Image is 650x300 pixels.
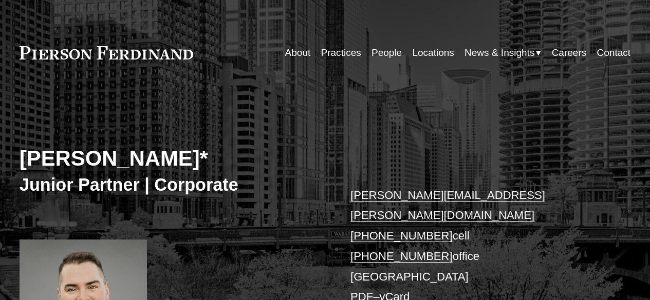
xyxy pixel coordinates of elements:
[465,44,534,62] span: News & Insights
[552,43,587,63] a: Careers
[285,43,311,63] a: About
[350,250,453,263] a: [PHONE_NUMBER]
[465,43,541,63] a: folder dropdown
[20,174,325,195] h3: Junior Partner | Corporate
[20,146,325,172] h2: [PERSON_NAME]*
[597,43,631,63] a: Contact
[412,43,454,63] a: Locations
[321,43,361,63] a: Practices
[372,43,402,63] a: People
[350,229,453,242] a: [PHONE_NUMBER]
[350,189,545,222] a: [PERSON_NAME][EMAIL_ADDRESS][PERSON_NAME][DOMAIN_NAME]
